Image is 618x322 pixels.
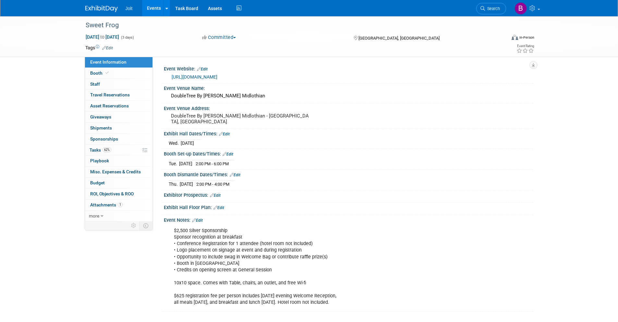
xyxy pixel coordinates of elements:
td: Tags [85,44,113,51]
div: Booth Dismantle Dates/Times: [164,170,533,178]
span: [GEOGRAPHIC_DATA], [GEOGRAPHIC_DATA] [358,36,440,41]
span: Tasks [90,147,111,153]
button: Committed [200,34,238,41]
a: Shipments [85,123,152,133]
a: Edit [210,193,221,198]
span: Travel Reservations [90,92,130,97]
a: Edit [102,46,113,50]
span: Jolt [126,6,133,11]
div: Event Notes: [164,215,533,224]
td: [DATE] [181,140,194,147]
div: Exhibit Hall Floor Plan: [164,203,533,211]
span: Search [485,6,500,11]
span: ROI, Objectives & ROO [90,191,134,196]
pre: DoubleTree By [PERSON_NAME] Midlothian - [GEOGRAPHIC_DATA], [GEOGRAPHIC_DATA] [171,113,310,125]
td: Toggle Event Tabs [139,221,152,230]
a: Edit [219,132,230,136]
span: Attachments [90,202,123,207]
a: Asset Reservations [85,101,152,111]
a: Attachments1 [85,200,152,210]
span: more [89,213,99,218]
a: Giveaways [85,112,152,122]
span: Giveaways [90,114,111,119]
span: to [99,34,105,40]
span: Booth [90,70,110,76]
span: Shipments [90,125,112,130]
a: Misc. Expenses & Credits [85,167,152,177]
a: Playbook [85,155,152,166]
td: Wed. [169,140,181,147]
a: Travel Reservations [85,90,152,100]
span: Budget [90,180,105,185]
div: DoubleTree By [PERSON_NAME] Midlothian [169,91,528,101]
div: Event Rating [516,44,534,48]
i: Booth reservation complete [105,71,109,75]
div: Exhibit Hall Dates/Times: [164,129,533,137]
a: Edit [197,67,208,71]
div: Event Format [468,34,535,43]
img: Brooke Valderrama [515,2,527,15]
div: Sweet Frog [83,19,496,31]
a: Search [476,3,506,14]
span: 62% [103,147,111,152]
img: ExhibitDay [85,6,118,12]
a: Tasks62% [85,145,152,155]
div: Event Website: [164,64,533,72]
a: Edit [223,152,233,156]
a: Staff [85,79,152,90]
a: Edit [213,205,224,210]
a: Edit [230,173,240,177]
a: ROI, Objectives & ROO [85,189,152,199]
span: 2:00 PM - 6:00 PM [196,161,229,166]
img: Format-Inperson.png [512,35,518,40]
div: Event Venue Name: [164,83,533,92]
div: Booth Set-up Dates/Times: [164,149,533,157]
a: Event Information [85,57,152,68]
a: Edit [192,218,203,223]
td: Personalize Event Tab Strip [128,221,139,230]
span: Asset Reservations [90,103,129,108]
a: Budget [85,178,152,188]
span: 1 [118,202,123,207]
td: [DATE] [179,160,192,167]
span: Misc. Expenses & Credits [90,169,141,174]
a: Booth [85,68,152,79]
span: Sponsorships [90,136,118,142]
a: Sponsorships [85,134,152,144]
a: [URL][DOMAIN_NAME] [172,74,217,80]
td: Thu. [169,181,180,188]
div: Exhibitor Prospectus: [164,190,533,199]
div: In-Person [519,35,534,40]
td: Tue. [169,160,179,167]
span: [DATE] [DATE] [85,34,119,40]
span: Event Information [90,59,127,65]
div: $2,500 Silver Sponsorship Sponsor recognition at breakfast • Conference Registration for 1 attend... [169,224,462,309]
td: [DATE] [180,181,193,188]
span: Playbook [90,158,109,163]
a: more [85,211,152,221]
span: 2:00 PM - 4:00 PM [196,182,229,187]
span: Staff [90,81,100,87]
span: (3 days) [120,35,134,40]
div: Event Venue Address: [164,104,533,112]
